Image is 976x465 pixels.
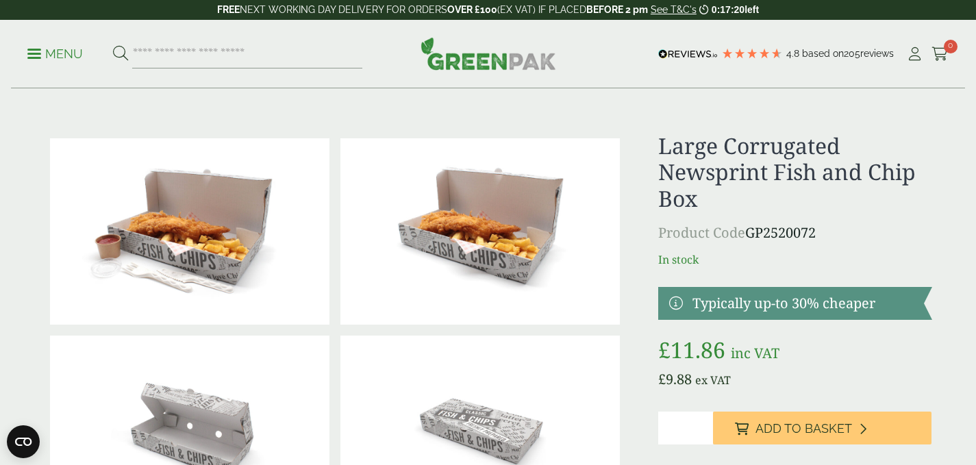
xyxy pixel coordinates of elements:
p: Menu [27,46,83,62]
span: reviews [860,48,894,59]
i: My Account [906,47,923,61]
bdi: 9.88 [658,370,692,388]
span: left [744,4,759,15]
span: 0 [944,40,958,53]
span: 4.8 [786,48,802,59]
h1: Large Corrugated Newsprint Fish and Chip Box [658,133,931,212]
button: Add to Basket [713,412,931,444]
span: £ [658,335,671,364]
span: Product Code [658,223,745,242]
img: Large Corrugated Newsprint Fish & Chips Box With Food Variant 1 [50,138,329,325]
div: 4.79 Stars [721,47,783,60]
span: Based on [802,48,844,59]
strong: FREE [217,4,240,15]
span: 0:17:20 [712,4,744,15]
a: See T&C's [651,4,697,15]
strong: OVER £100 [447,4,497,15]
span: inc VAT [731,344,779,362]
p: GP2520072 [658,223,931,243]
a: 0 [931,44,949,64]
img: REVIEWS.io [658,49,718,59]
span: 205 [844,48,860,59]
img: GreenPak Supplies [421,37,556,70]
span: ex VAT [695,373,731,388]
bdi: 11.86 [658,335,725,364]
button: Open CMP widget [7,425,40,458]
p: In stock [658,251,931,268]
strong: BEFORE 2 pm [586,4,648,15]
span: Add to Basket [755,421,852,436]
i: Cart [931,47,949,61]
a: Menu [27,46,83,60]
img: Large Corrugated Newsprint Fish & Chips Box With Food [340,138,620,325]
span: £ [658,370,666,388]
